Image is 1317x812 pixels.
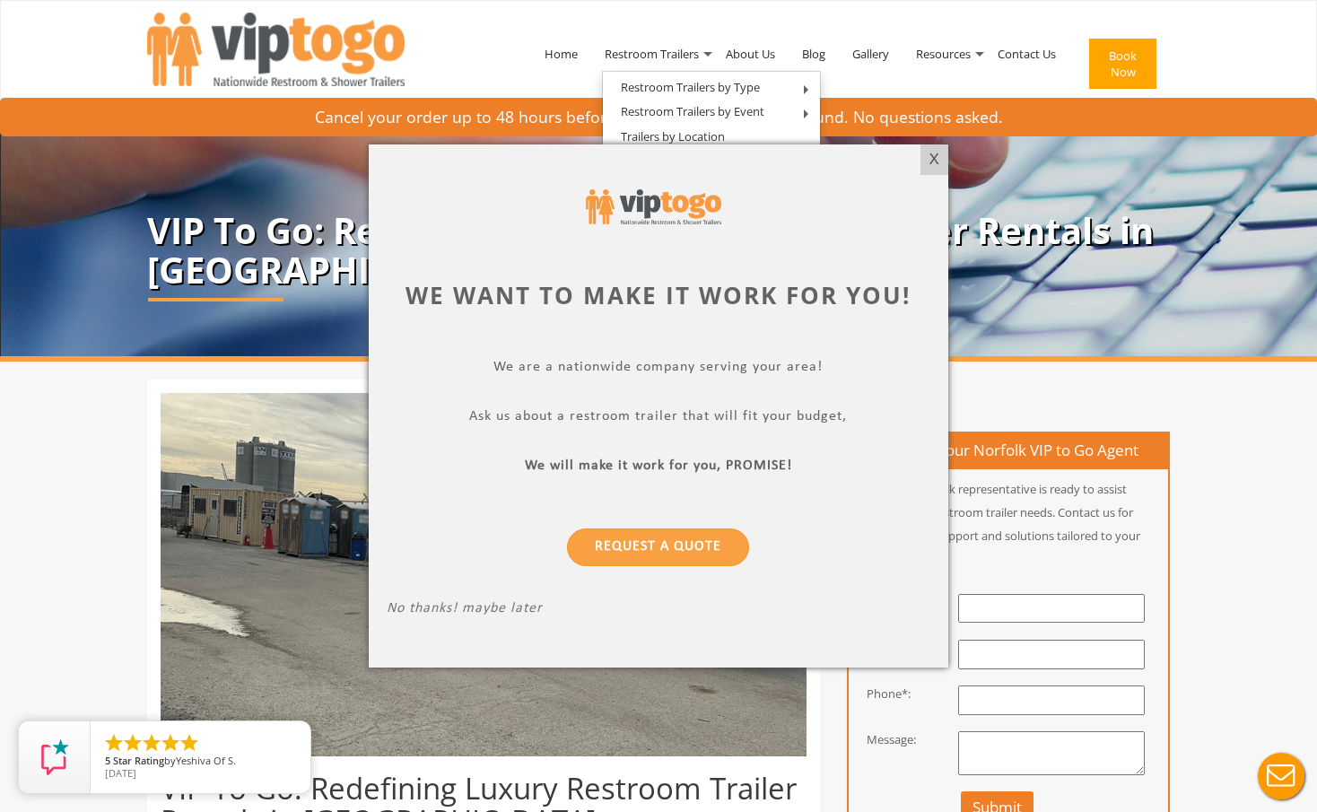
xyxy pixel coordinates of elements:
b: We will make it work for you, PROMISE! [525,458,792,473]
div: We want to make it work for you! [387,279,930,312]
span: 5 [105,754,110,767]
li:  [103,732,125,754]
div: X [920,144,948,175]
span: Yeshiva Of S. [176,754,236,767]
button: Live Chat [1245,740,1317,812]
li:  [179,732,200,754]
span: [DATE] [105,766,136,780]
p: No thanks! maybe later [387,600,930,621]
p: Ask us about a restroom trailer that will fit your budget, [387,408,930,429]
p: We are a nationwide company serving your area! [387,359,930,380]
img: viptogo logo [586,189,721,224]
li:  [160,732,181,754]
span: Star Rating [113,754,164,767]
li:  [122,732,144,754]
span: by [105,755,296,768]
img: Review Rating [37,739,73,775]
li:  [141,732,162,754]
a: Request a Quote [568,528,750,566]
